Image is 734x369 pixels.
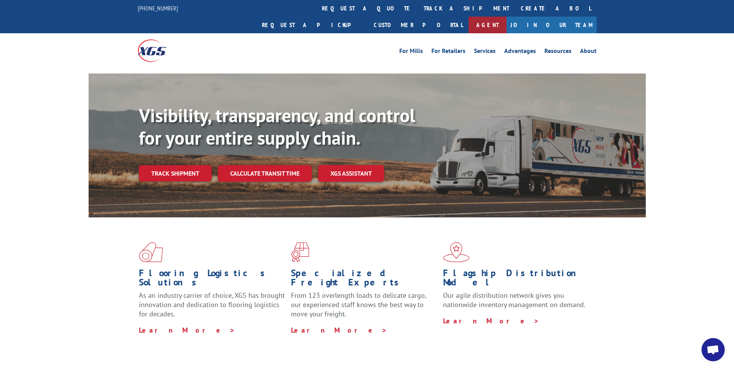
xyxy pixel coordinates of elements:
[218,165,312,182] a: Calculate transit time
[368,17,469,33] a: Customer Portal
[291,291,437,325] p: From 123 overlength loads to delicate cargo, our experienced staff knows the best way to move you...
[139,291,285,318] span: As an industry carrier of choice, XGS has brought innovation and dedication to flooring logistics...
[291,326,387,335] a: Learn More >
[291,268,437,291] h1: Specialized Freight Experts
[139,165,212,181] a: Track shipment
[138,4,178,12] a: [PHONE_NUMBER]
[318,165,384,182] a: XGS ASSISTANT
[431,48,465,56] a: For Retailers
[504,48,536,56] a: Advantages
[701,338,725,361] div: Open chat
[469,17,506,33] a: Agent
[506,17,597,33] a: Join Our Team
[443,316,539,325] a: Learn More >
[139,242,163,262] img: xgs-icon-total-supply-chain-intelligence-red
[443,268,589,291] h1: Flagship Distribution Model
[139,103,415,150] b: Visibility, transparency, and control for your entire supply chain.
[580,48,597,56] a: About
[399,48,423,56] a: For Mills
[256,17,368,33] a: Request a pickup
[291,242,309,262] img: xgs-icon-focused-on-flooring-red
[474,48,496,56] a: Services
[443,242,470,262] img: xgs-icon-flagship-distribution-model-red
[139,268,285,291] h1: Flooring Logistics Solutions
[443,291,585,309] span: Our agile distribution network gives you nationwide inventory management on demand.
[139,326,235,335] a: Learn More >
[544,48,571,56] a: Resources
